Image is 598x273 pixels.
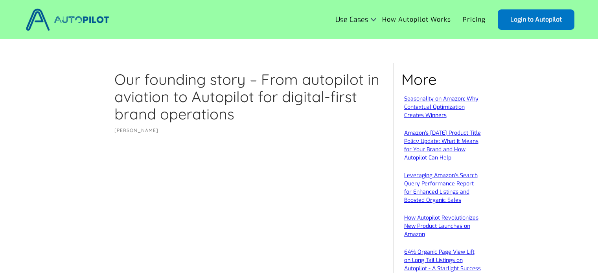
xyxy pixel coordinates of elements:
h1: More [401,71,484,88]
a: Seasonality on Amazon: Why Contextual Optimization Creates Winners [404,95,478,119]
a: Login to Autopilot [498,9,574,30]
a: How Autopilot Revolutionizes New Product Launches on Amazon [404,214,478,238]
div: [PERSON_NAME] [114,126,381,134]
a: How Autopilot Works [376,12,457,27]
a: Leveraging Amazon's Search Query Performance Report for Enhanced Listings and Boosted Organic Sales [404,172,478,204]
div: Use Cases [335,16,368,24]
a: Pricing [457,12,491,27]
a: Amazon's [DATE] Product Title Policy Update: What It Means for Your Brand and How Autopilot Can Help [404,129,481,161]
img: Icon Rounded Chevron Dark - BRIX Templates [371,18,376,21]
div: Use Cases [335,16,376,24]
h1: Our founding story – From autopilot in aviation to Autopilot for digital-first brand operations [114,71,381,123]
